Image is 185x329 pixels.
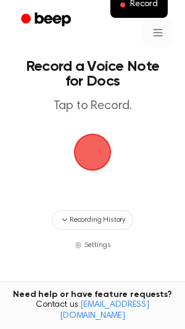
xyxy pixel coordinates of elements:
a: Beep [12,8,82,32]
span: Contact us [7,300,178,322]
h1: Record a Voice Note for Docs [22,59,163,89]
button: Recording History [52,210,133,230]
button: Settings [75,240,111,251]
button: Beep Logo [74,134,111,171]
button: Open menu [143,18,173,47]
a: [EMAIL_ADDRESS][DOMAIN_NAME] [60,301,149,320]
span: Recording History [70,214,125,225]
span: Settings [84,240,111,251]
p: Tap to Record. [22,99,163,114]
